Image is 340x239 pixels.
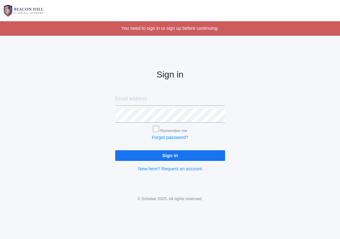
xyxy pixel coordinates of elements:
[115,150,225,161] input: Sign in
[115,92,225,106] input: Email address
[115,70,225,80] h2: Sign in
[152,135,188,140] a: Forgot password?
[138,166,202,171] a: New here? Request an account
[160,128,187,133] label: Remember me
